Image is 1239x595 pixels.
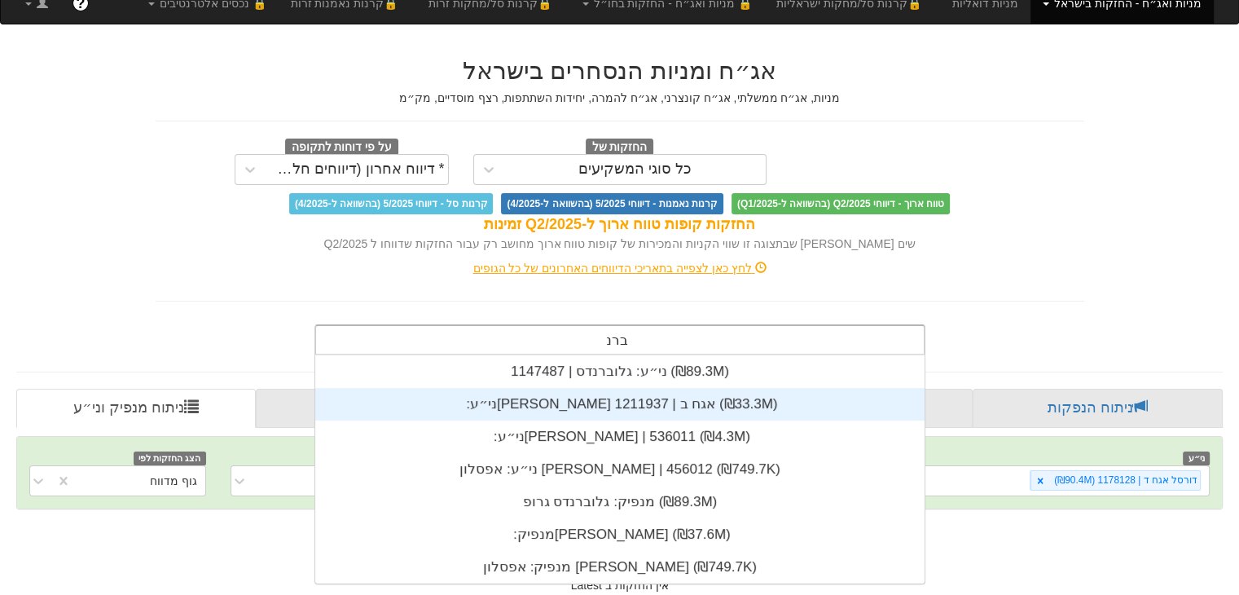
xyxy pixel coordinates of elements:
div: * דיווח אחרון (דיווחים חלקיים) [269,161,445,178]
span: קרנות סל - דיווחי 5/2025 (בהשוואה ל-4/2025) [289,193,493,214]
div: גוף מדווח [150,473,197,489]
span: הצג החזקות לפי [134,452,205,465]
div: grid [315,355,925,584]
a: פרופיל משקיע [256,389,500,428]
div: דורסל אגח ד | 1178128 (₪90.4M) [1049,471,1200,490]
div: ני״ע: ‏אפסלון [PERSON_NAME] | 456012 ‎(₪749.7K)‎ [315,453,925,486]
span: על פי דוחות לתקופה [285,139,398,156]
div: מנפיק: ‏אפסלון [PERSON_NAME] ‎(₪749.7K)‎ [315,551,925,584]
a: ניתוח מנפיק וני״ע [16,389,256,428]
div: לחץ כאן לצפייה בתאריכי הדיווחים האחרונים של כל הגופים [143,260,1096,276]
span: ני״ע [1183,452,1210,465]
div: מנפיק: ‏[PERSON_NAME] ‎(₪37.6M)‎ [315,518,925,551]
div: אין החזקות ב Latest [16,577,1223,593]
h5: מניות, אג״ח ממשלתי, אג״ח קונצרני, אג״ח להמרה, יחידות השתתפות, רצף מוסדיים, מק״מ [156,92,1084,104]
div: החזקות קופות טווח ארוך ל-Q2/2025 זמינות [156,214,1084,236]
div: שים [PERSON_NAME] שבתצוגה זו שווי הקניות והמכירות של קופות טווח ארוך מחושב רק עבור החזקות שדווחו ... [156,236,1084,252]
a: ניתוח הנפקות [973,389,1223,428]
span: החזקות של [586,139,654,156]
h2: דורסל אגח ד | 1178128 - ניתוח ני״ע [16,526,1223,553]
div: ני״ע: ‏[PERSON_NAME] | 536011 ‎(₪4.3M)‎ [315,421,925,453]
h2: אג״ח ומניות הנסחרים בישראל [156,57,1084,84]
div: מנפיק: ‏גלוברנדס גרופ ‎(₪89.3M)‎ [315,486,925,518]
span: קרנות נאמנות - דיווחי 5/2025 (בהשוואה ל-4/2025) [501,193,723,214]
span: טווח ארוך - דיווחי Q2/2025 (בהשוואה ל-Q1/2025) [732,193,950,214]
div: ני״ע: ‏גלוברנדס | 1147487 ‎(₪89.3M)‎ [315,355,925,388]
div: כל סוגי המשקיעים [578,161,692,178]
div: ני״ע: ‏[PERSON_NAME] אגח ב | 1211937 ‎(₪33.3M)‎ [315,388,925,421]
